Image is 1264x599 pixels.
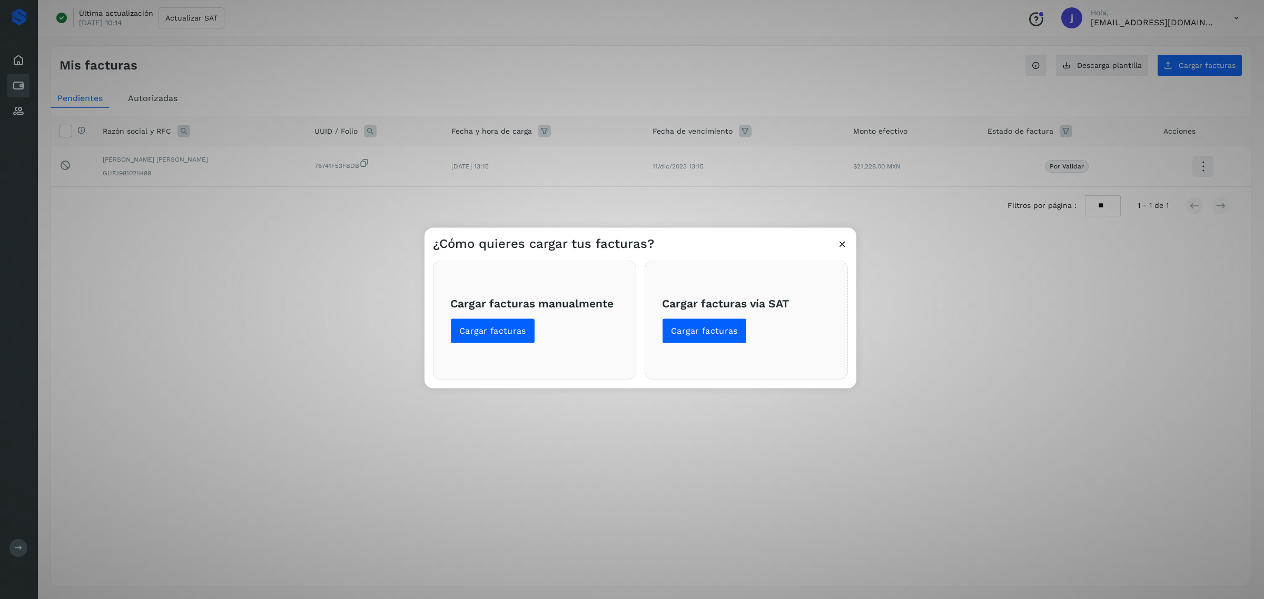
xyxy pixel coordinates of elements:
[671,325,738,337] span: Cargar facturas
[450,296,619,310] h3: Cargar facturas manualmente
[450,318,535,344] button: Cargar facturas
[433,236,654,252] h3: ¿Cómo quieres cargar tus facturas?
[662,318,747,344] button: Cargar facturas
[662,296,831,310] h3: Cargar facturas vía SAT
[459,325,526,337] span: Cargar facturas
